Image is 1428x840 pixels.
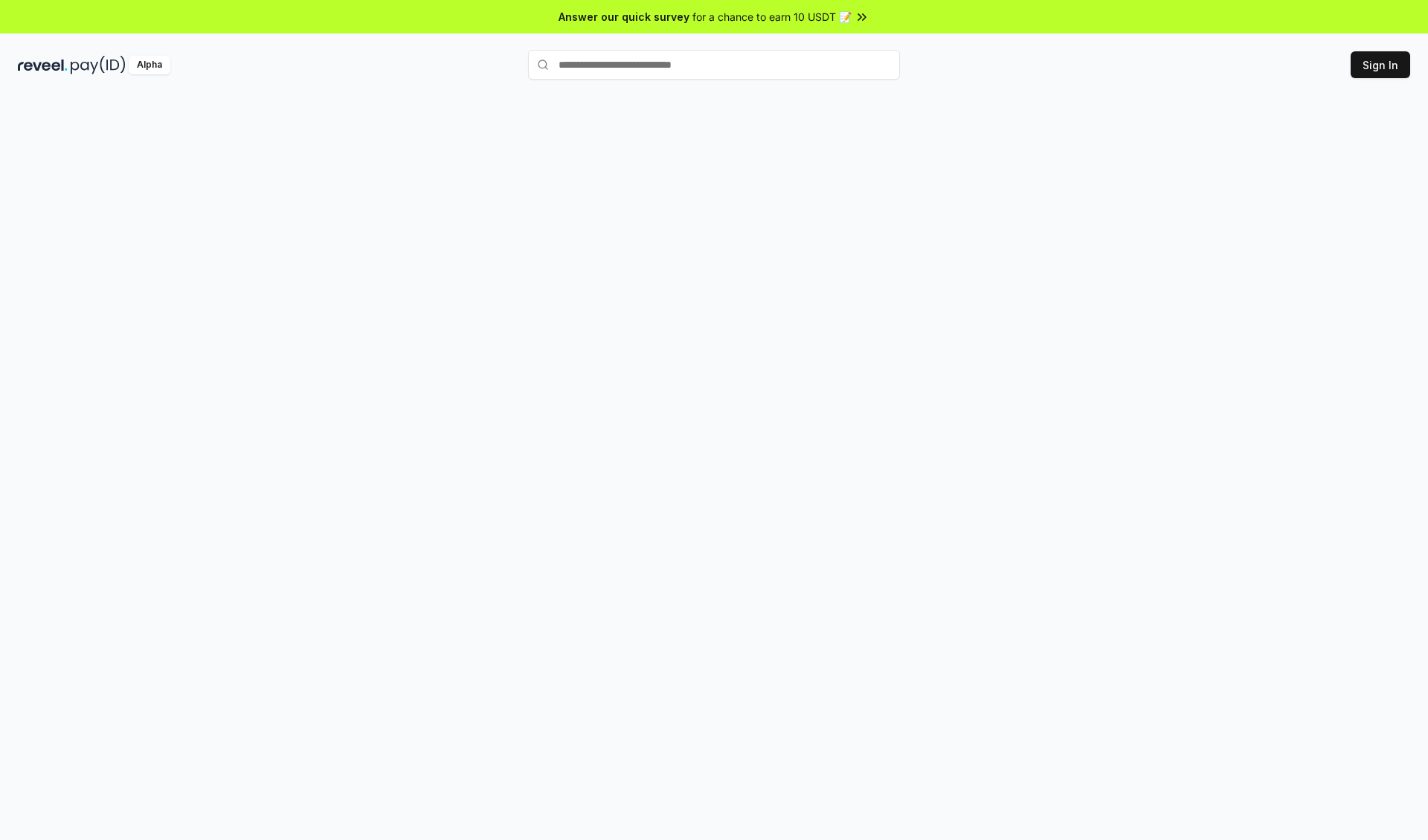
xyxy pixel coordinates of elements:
img: reveel_dark [18,56,68,74]
img: pay_id [71,56,126,74]
div: Alpha [129,56,170,74]
span: for a chance to earn 10 USDT 📝 [692,9,852,25]
button: Sign In [1351,51,1410,78]
span: Answer our quick survey [559,9,689,25]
